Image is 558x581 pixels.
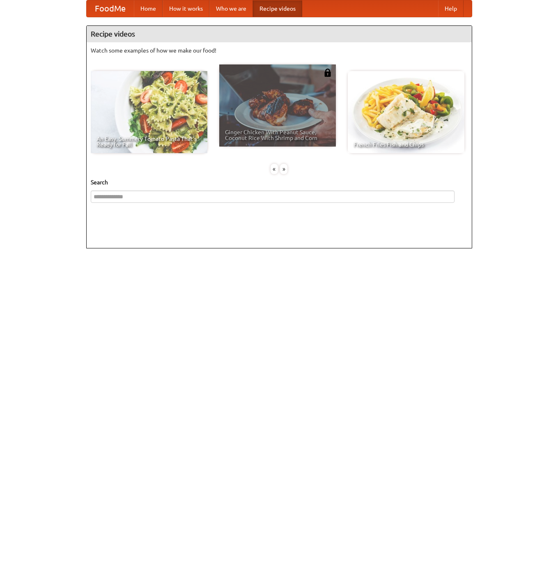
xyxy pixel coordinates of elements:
h5: Search [91,178,468,186]
a: Home [134,0,163,17]
span: French Fries Fish and Chips [354,142,459,147]
p: Watch some examples of how we make our food! [91,46,468,55]
a: FoodMe [87,0,134,17]
div: » [280,164,287,174]
div: « [271,164,278,174]
a: An Easy, Summery Tomato Pasta That's Ready for Fall [91,71,207,153]
span: An Easy, Summery Tomato Pasta That's Ready for Fall [96,136,202,147]
a: Who we are [209,0,253,17]
h4: Recipe videos [87,26,472,42]
a: Help [438,0,464,17]
a: French Fries Fish and Chips [348,71,464,153]
a: Recipe videos [253,0,302,17]
a: How it works [163,0,209,17]
img: 483408.png [324,69,332,77]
